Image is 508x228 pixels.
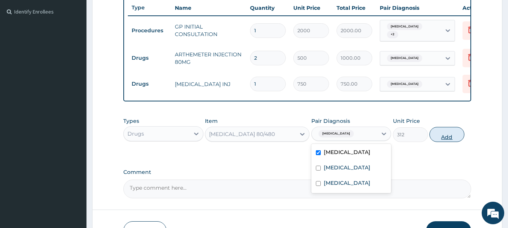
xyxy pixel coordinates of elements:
div: Drugs [127,130,144,137]
img: d_794563401_company_1708531726252_794563401 [14,38,30,56]
th: Name [171,0,246,15]
span: [MEDICAL_DATA] [387,54,422,62]
td: [MEDICAL_DATA] INJ [171,77,246,92]
td: Procedures [128,24,171,38]
label: [MEDICAL_DATA] [324,179,370,187]
textarea: Type your message and hit 'Enter' [4,150,143,176]
div: [MEDICAL_DATA] 80/480 [209,130,275,138]
button: Add [429,127,464,142]
span: [MEDICAL_DATA] [387,23,422,30]
label: Item [205,117,218,125]
span: [MEDICAL_DATA] [387,80,422,88]
th: Type [128,1,171,15]
label: Comment [123,169,472,175]
th: Unit Price [290,0,333,15]
span: [MEDICAL_DATA] [318,130,354,137]
span: + 2 [387,31,398,38]
label: Pair Diagnosis [311,117,350,125]
th: Quantity [246,0,290,15]
th: Actions [459,0,496,15]
label: [MEDICAL_DATA] [324,164,370,171]
td: ARTHEMETER INJECTION 80MG [171,47,246,69]
th: Pair Diagnosis [376,0,459,15]
td: Drugs [128,51,171,65]
span: We're online! [44,67,104,143]
label: [MEDICAL_DATA] [324,148,370,156]
label: Unit Price [393,117,420,125]
td: GP INITIAL CONSULTATION [171,19,246,42]
td: Drugs [128,77,171,91]
label: Types [123,118,139,124]
div: Minimize live chat window [123,4,141,22]
div: Chat with us now [39,42,126,52]
th: Total Price [333,0,376,15]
